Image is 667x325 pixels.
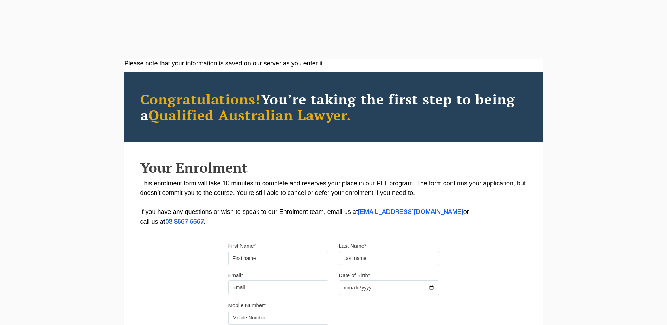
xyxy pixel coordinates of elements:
input: Mobile Number [228,311,328,325]
span: Qualified Australian Lawyer. [148,106,352,124]
h2: You’re taking the first step to being a [140,91,527,123]
label: Mobile Number* [228,302,266,309]
label: Email* [228,272,243,279]
a: 03 8667 5667 [165,219,204,225]
label: First Name* [228,242,256,249]
p: This enrolment form will take 10 minutes to complete and reserves your place in our PLT program. ... [140,179,527,227]
div: Please note that your information is saved on our server as you enter it. [124,59,543,68]
h2: Your Enrolment [140,160,527,175]
input: Last name [339,251,439,265]
a: [EMAIL_ADDRESS][DOMAIN_NAME] [358,209,463,215]
input: Email [228,280,328,294]
label: Date of Birth* [339,272,370,279]
input: First name [228,251,328,265]
label: Last Name* [339,242,366,249]
span: Congratulations! [140,90,261,108]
